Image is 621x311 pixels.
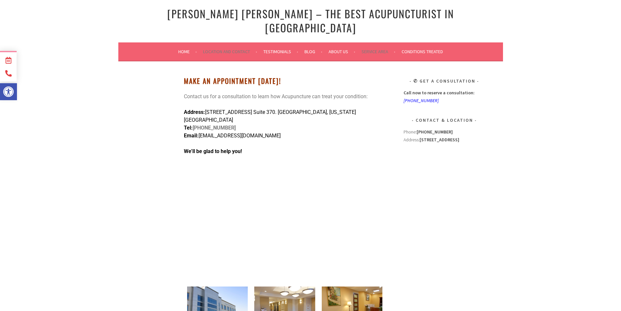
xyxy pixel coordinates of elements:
p: Contact us for a consultation to learn how Acupuncture can treat your condition: [184,93,386,101]
a: Blog [304,48,322,55]
span: [EMAIL_ADDRESS][DOMAIN_NAME] [199,132,281,139]
strong: [STREET_ADDRESS] [420,137,459,143]
span: [STREET_ADDRESS] Suite 370. [GEOGRAPHIC_DATA], [US_STATE][GEOGRAPHIC_DATA] [184,109,356,123]
span: Tel: [184,125,193,131]
a: Testimonials [263,48,298,55]
div: Address: [404,128,485,225]
strong: We’ll be glad to help you! [184,148,242,154]
a: Location and Contact [203,48,257,55]
h3: ✆ Get A Consultation [404,77,485,85]
a: Home [178,48,197,55]
strong: Make An Appointment [DATE]! [184,76,281,86]
a: About Us [329,48,355,55]
a: Conditions Treated [402,48,443,55]
strong: Email: [184,132,199,139]
a: Service Area [362,48,395,55]
strong: Address: [184,109,205,115]
h3: Contact & Location [404,116,485,124]
strong: Call now to reserve a consultation: [404,90,475,96]
strong: [PHONE_NUMBER] [417,129,453,135]
strong: [PHONE_NUMBER] [184,125,236,139]
div: Phone: [404,128,485,136]
a: [PHONE_NUMBER] [404,98,439,103]
a: [PERSON_NAME] [PERSON_NAME] – The Best Acupuncturist In [GEOGRAPHIC_DATA] [167,6,454,35]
